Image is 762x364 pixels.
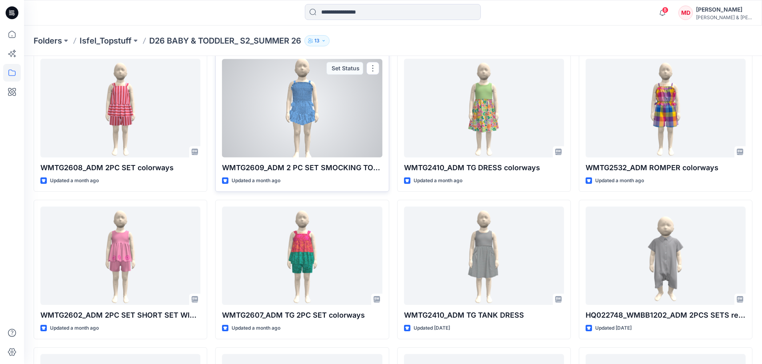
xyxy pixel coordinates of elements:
a: WMTG2607_ADM TG 2PC SET colorways [222,207,382,305]
p: WMTG2532_ADM ROMPER colorways [586,162,746,173]
a: HQ022748_WMBB1202_ADM 2PCS SETS remove hat colorways 6.16 [586,207,746,305]
div: [PERSON_NAME] [696,5,752,14]
p: Updated a month ago [50,177,99,185]
p: Updated a month ago [232,177,280,185]
p: 13 [314,36,320,45]
a: Isfel_Topstuff [80,35,132,46]
a: WMTG2410_ADM TG DRESS colorways [404,59,564,157]
p: Updated a month ago [595,177,644,185]
a: WMTG2532_ADM ROMPER colorways [586,59,746,157]
div: MD [678,6,693,20]
a: WMTG2609_ADM 2 PC SET SMOCKING TOP colorways [222,59,382,157]
div: [PERSON_NAME] & [PERSON_NAME] [696,14,752,20]
p: Updated a month ago [50,324,99,332]
p: WMTG2602_ADM 2PC SET SHORT SET WITH LINING colorways [40,310,200,321]
p: WMTG2410_ADM TG TANK DRESS [404,310,564,321]
p: WMTG2609_ADM 2 PC SET SMOCKING TOP colorways [222,162,382,173]
a: WMTG2608_ADM 2PC SET colorways [40,59,200,157]
span: 8 [662,7,668,13]
p: Updated a month ago [232,324,280,332]
a: Folders [34,35,62,46]
p: HQ022748_WMBB1202_ADM 2PCS SETS remove hat colorways 6.16 [586,310,746,321]
a: WMTG2410_ADM TG TANK DRESS [404,207,564,305]
p: Updated a month ago [414,177,462,185]
a: WMTG2602_ADM 2PC SET SHORT SET WITH LINING colorways [40,207,200,305]
p: D26 BABY & TODDLER_ S2_SUMMER 26 [149,35,301,46]
p: Updated [DATE] [595,324,632,332]
p: WMTG2608_ADM 2PC SET colorways [40,162,200,173]
p: WMTG2410_ADM TG DRESS colorways [404,162,564,173]
p: Updated [DATE] [414,324,450,332]
button: 13 [304,35,330,46]
p: WMTG2607_ADM TG 2PC SET colorways [222,310,382,321]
